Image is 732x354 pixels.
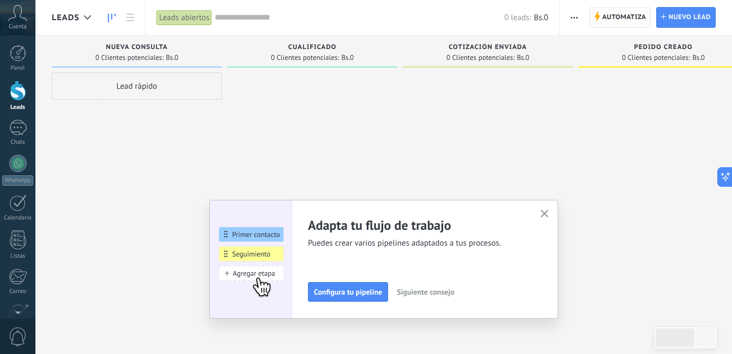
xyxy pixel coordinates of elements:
[2,104,34,111] div: Leads
[2,288,34,295] div: Correo
[106,44,167,51] span: Nueva consulta
[52,72,222,100] div: Lead rápido
[52,13,80,23] span: Leads
[121,7,140,28] a: Lista
[308,238,527,249] span: Puedes crear varios pipelines adaptados a tus procesos.
[166,54,178,61] span: Bs.0
[668,8,711,27] span: Nuevo lead
[57,44,216,53] div: Nueva consulta
[2,253,34,260] div: Listas
[2,139,34,146] div: Chats
[9,23,27,30] span: Cuenta
[271,54,339,61] span: 0 Clientes potenciales:
[397,288,454,296] span: Siguiente consejo
[634,44,692,51] span: Pedido creado
[288,44,337,51] span: Cualificado
[566,7,582,28] button: Más
[308,282,388,302] button: Configura tu pipeline
[341,54,354,61] span: Bs.0
[517,54,529,61] span: Bs.0
[449,44,527,51] span: Cotización enviada
[446,54,515,61] span: 0 Clientes potenciales:
[308,217,527,234] h2: Adapta tu flujo de trabajo
[95,54,164,61] span: 0 Clientes potenciales:
[233,44,392,53] div: Cualificado
[2,215,34,222] div: Calendario
[504,13,531,23] span: 0 leads:
[314,288,382,296] span: Configura tu pipeline
[2,65,34,72] div: Panel
[656,7,716,28] a: Nuevo lead
[392,284,459,300] button: Siguiente consejo
[692,54,705,61] span: Bs.0
[602,8,646,27] span: Automatiza
[2,175,33,186] div: WhatsApp
[534,13,548,23] span: Bs.0
[589,7,651,28] a: Automatiza
[156,10,212,26] div: Leads abiertos
[102,7,121,28] a: Leads
[622,54,690,61] span: 0 Clientes potenciales:
[408,44,567,53] div: Cotización enviada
